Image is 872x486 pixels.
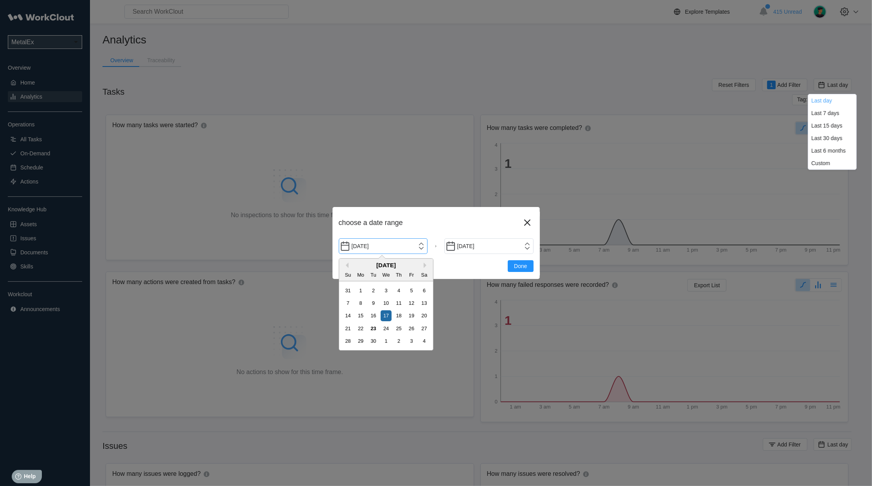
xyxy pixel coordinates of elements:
div: Choose Wednesday, September 17th, 2025 [381,310,391,321]
div: Choose Saturday, September 27th, 2025 [419,323,430,334]
div: Choose Tuesday, September 2nd, 2025 [368,285,379,296]
div: choose a date range [339,219,521,227]
div: Choose Tuesday, September 30th, 2025 [368,336,379,346]
div: Choose Friday, September 26th, 2025 [406,323,417,334]
div: Choose Thursday, September 4th, 2025 [394,285,404,296]
div: Choose Monday, September 22nd, 2025 [356,323,366,334]
div: Choose Saturday, September 6th, 2025 [419,285,430,296]
div: [DATE] [339,262,433,268]
div: Fr [406,270,417,280]
div: Choose Friday, September 19th, 2025 [406,310,417,321]
div: Choose Friday, October 3rd, 2025 [406,336,417,346]
div: Choose Wednesday, September 24th, 2025 [381,323,391,334]
div: month 2025-09 [342,284,430,347]
div: Choose Saturday, September 20th, 2025 [419,310,430,321]
div: Choose Friday, September 12th, 2025 [406,298,417,308]
div: Choose Sunday, September 7th, 2025 [343,298,353,308]
div: Choose Monday, September 15th, 2025 [356,310,366,321]
input: Start Date [339,238,428,254]
div: Choose Saturday, September 13th, 2025 [419,298,430,308]
div: Sa [419,270,430,280]
button: Done [508,260,533,272]
div: Custom [811,160,830,166]
div: Choose Thursday, September 11th, 2025 [394,298,404,308]
div: Choose Thursday, September 18th, 2025 [394,310,404,321]
input: End Date [444,238,534,254]
div: Choose Friday, September 5th, 2025 [406,285,417,296]
div: Choose Thursday, September 25th, 2025 [394,323,404,334]
div: Choose Saturday, October 4th, 2025 [419,336,430,346]
span: Done [514,263,527,269]
button: Previous Month [343,263,349,268]
div: We [381,270,391,280]
div: Choose Sunday, September 14th, 2025 [343,310,353,321]
div: Choose Thursday, October 2nd, 2025 [394,336,404,346]
div: Choose Sunday, September 28th, 2025 [343,336,353,346]
div: Last 7 days [811,110,840,116]
div: Choose Sunday, August 31st, 2025 [343,285,353,296]
div: Choose Monday, September 8th, 2025 [356,298,366,308]
div: Last 30 days [811,135,842,141]
div: Choose Wednesday, September 3rd, 2025 [381,285,391,296]
div: Choose Tuesday, September 9th, 2025 [368,298,379,308]
div: Choose Monday, September 1st, 2025 [356,285,366,296]
div: Choose Tuesday, September 16th, 2025 [368,310,379,321]
button: Next Month [424,263,429,268]
div: Last day [811,97,832,104]
div: Th [394,270,404,280]
div: Last 6 months [811,148,846,154]
div: Mo [356,270,366,280]
div: Su [343,270,353,280]
div: Choose Sunday, September 21st, 2025 [343,323,353,334]
div: Choose Monday, September 29th, 2025 [356,336,366,346]
div: Tu [368,270,379,280]
div: Last 15 days [811,122,842,129]
div: Choose Wednesday, October 1st, 2025 [381,336,391,346]
div: Choose Wednesday, September 10th, 2025 [381,298,391,308]
div: Choose Tuesday, September 23rd, 2025 [368,323,379,334]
